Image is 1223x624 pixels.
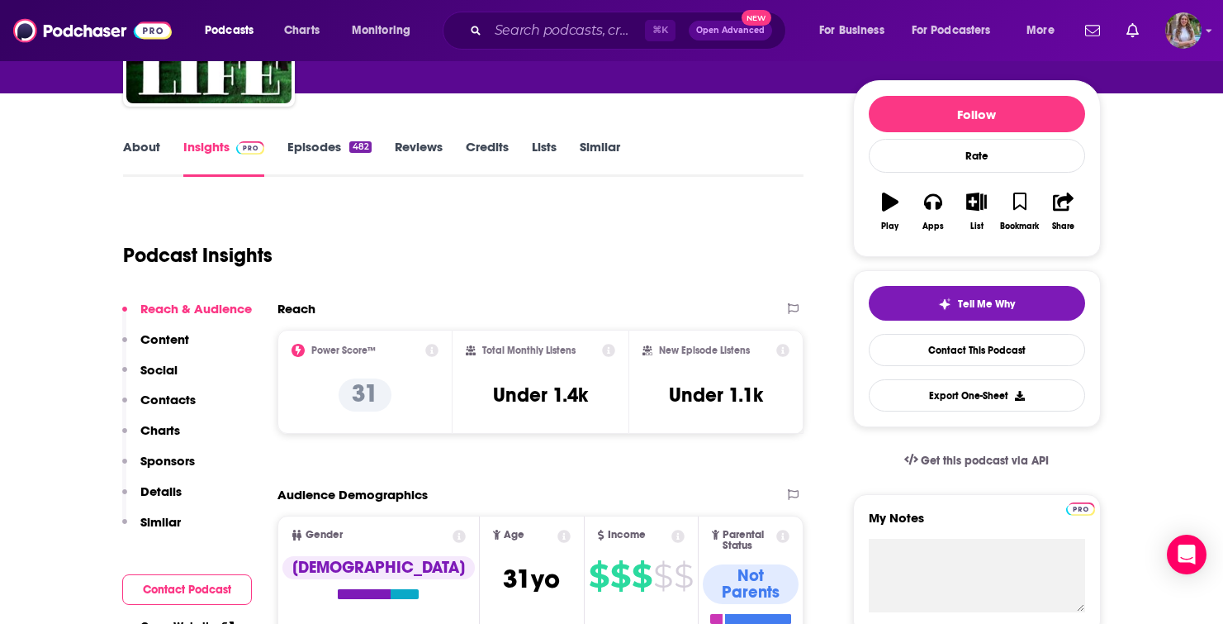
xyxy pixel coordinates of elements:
[311,345,376,356] h2: Power Score™
[674,563,693,589] span: $
[122,301,252,331] button: Reach & Audience
[1078,17,1107,45] a: Show notifications dropdown
[589,563,609,589] span: $
[140,331,189,347] p: Content
[869,139,1085,173] div: Rate
[122,392,196,422] button: Contacts
[183,139,265,177] a: InsightsPodchaser Pro
[998,182,1041,241] button: Bookmark
[277,301,315,317] h2: Reach
[352,19,410,42] span: Monitoring
[273,17,329,44] a: Charts
[140,453,195,469] p: Sponsors
[493,383,588,407] h3: Under 1.4k
[1066,503,1095,516] img: Podchaser Pro
[819,19,884,42] span: For Business
[488,17,645,44] input: Search podcasts, credits, & more...
[1026,19,1055,42] span: More
[122,574,252,605] button: Contact Podcast
[696,26,765,35] span: Open Advanced
[869,182,912,241] button: Play
[958,298,1015,311] span: Tell Me Why
[689,21,772,40] button: Open AdvancedNew
[284,19,320,42] span: Charts
[1066,500,1095,516] a: Pro website
[122,331,189,362] button: Content
[580,139,620,177] a: Similar
[122,514,181,545] button: Similar
[921,454,1049,468] span: Get this podcast via API
[1165,12,1202,49] span: Logged in as jnewton
[205,19,254,42] span: Podcasts
[122,422,180,453] button: Charts
[703,564,799,604] div: Not Parents
[1052,221,1074,231] div: Share
[1165,12,1202,49] img: User Profile
[503,563,560,595] span: 31 yo
[532,139,557,177] a: Lists
[122,453,195,483] button: Sponsors
[140,514,181,530] p: Similar
[395,139,443,177] a: Reviews
[123,243,273,268] h1: Podcast Insights
[122,483,182,514] button: Details
[458,12,802,50] div: Search podcasts, credits, & more...
[1041,182,1084,241] button: Share
[466,139,509,177] a: Credits
[140,422,180,438] p: Charts
[340,17,432,44] button: open menu
[1167,535,1206,574] div: Open Intercom Messenger
[610,563,630,589] span: $
[632,563,652,589] span: $
[282,556,475,579] div: [DEMOGRAPHIC_DATA]
[901,17,1015,44] button: open menu
[482,345,576,356] h2: Total Monthly Listens
[653,563,672,589] span: $
[955,182,998,241] button: List
[122,362,178,393] button: Social
[869,334,1085,366] a: Contact This Podcast
[742,10,771,26] span: New
[123,139,160,177] a: About
[140,483,182,499] p: Details
[938,298,951,311] img: tell me why sparkle
[869,510,1085,539] label: My Notes
[808,17,905,44] button: open menu
[236,141,265,155] img: Podchaser Pro
[1165,12,1202,49] button: Show profile menu
[723,530,774,551] span: Parental Status
[922,221,944,231] div: Apps
[912,19,991,42] span: For Podcasters
[891,441,1063,481] a: Get this podcast via API
[140,362,178,378] p: Social
[869,379,1085,412] button: Export One-Sheet
[306,530,343,541] span: Gender
[140,301,252,317] p: Reach & Audience
[1000,221,1039,231] div: Bookmark
[608,530,646,541] span: Income
[869,96,1085,132] button: Follow
[193,17,275,44] button: open menu
[277,487,428,503] h2: Audience Demographics
[912,182,955,241] button: Apps
[869,286,1085,321] button: tell me why sparkleTell Me Why
[339,379,391,412] p: 31
[140,392,196,407] p: Contacts
[659,345,750,356] h2: New Episode Listens
[970,221,984,231] div: List
[504,530,524,541] span: Age
[349,141,371,153] div: 482
[1120,17,1145,45] a: Show notifications dropdown
[645,20,675,41] span: ⌘ K
[13,15,172,46] img: Podchaser - Follow, Share and Rate Podcasts
[669,383,763,407] h3: Under 1.1k
[881,221,898,231] div: Play
[287,139,371,177] a: Episodes482
[1015,17,1075,44] button: open menu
